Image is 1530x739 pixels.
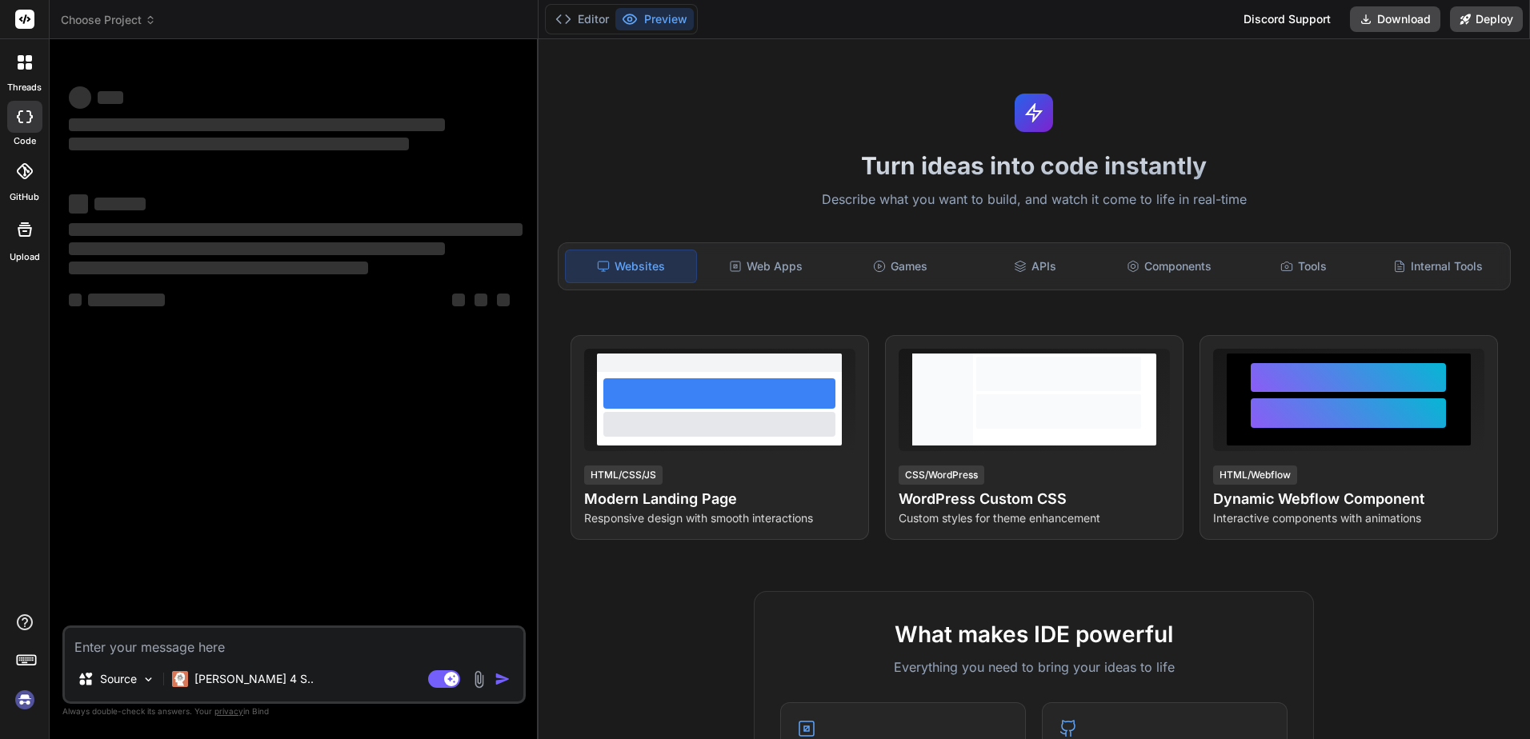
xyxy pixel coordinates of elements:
[549,8,615,30] button: Editor
[69,242,445,255] span: ‌
[452,294,465,306] span: ‌
[497,294,510,306] span: ‌
[100,671,137,687] p: Source
[1238,250,1369,283] div: Tools
[565,250,698,283] div: Websites
[172,671,188,687] img: Claude 4 Sonnet
[69,262,368,274] span: ‌
[584,488,855,510] h4: Modern Landing Page
[780,617,1288,651] h2: What makes IDE powerful
[899,488,1170,510] h4: WordPress Custom CSS
[88,294,165,306] span: ‌
[1372,250,1504,283] div: Internal Tools
[94,198,146,210] span: ‌
[62,704,526,719] p: Always double-check its answers. Your in Bind
[61,12,156,28] span: Choose Project
[899,510,1170,526] p: Custom styles for theme enhancement
[1350,6,1440,32] button: Download
[194,671,314,687] p: [PERSON_NAME] 4 S..
[69,294,82,306] span: ‌
[1213,510,1484,526] p: Interactive components with animations
[615,8,694,30] button: Preview
[548,190,1521,210] p: Describe what you want to build, and watch it come to life in real-time
[1213,488,1484,510] h4: Dynamic Webflow Component
[548,151,1521,180] h1: Turn ideas into code instantly
[1213,465,1297,485] div: HTML/Webflow
[69,118,445,131] span: ‌
[475,294,487,306] span: ‌
[214,706,243,716] span: privacy
[780,657,1288,677] p: Everything you need to bring your ideas to life
[10,190,39,204] label: GitHub
[1103,250,1235,283] div: Components
[584,465,663,485] div: HTML/CSS/JS
[142,673,155,686] img: Pick Models
[470,670,488,689] img: attachment
[969,250,1100,283] div: APIs
[69,194,88,214] span: ‌
[7,81,42,94] label: threads
[1450,6,1523,32] button: Deploy
[584,510,855,526] p: Responsive design with smooth interactions
[11,686,38,713] img: signin
[69,86,91,109] span: ‌
[899,465,984,485] div: CSS/WordPress
[10,250,40,264] label: Upload
[495,671,511,687] img: icon
[835,250,966,283] div: Games
[69,223,523,236] span: ‌
[700,250,831,283] div: Web Apps
[69,138,409,150] span: ‌
[1234,6,1340,32] div: Discord Support
[98,91,123,104] span: ‌
[14,134,36,148] label: code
